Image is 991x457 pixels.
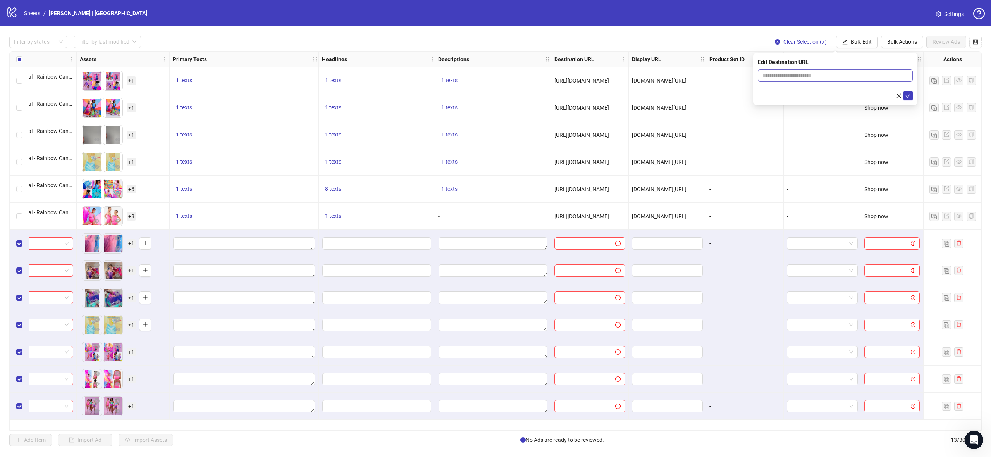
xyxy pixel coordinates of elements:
[127,131,136,139] span: + 1
[173,185,195,194] button: 1 texts
[438,55,469,64] strong: Descriptions
[628,57,633,62] span: holder
[944,213,949,219] span: export
[438,318,548,331] div: Edit values
[167,52,169,67] div: Resize Assets column
[441,104,458,110] span: 1 texts
[103,397,122,416] img: Asset 2
[82,234,102,253] img: Asset 1
[10,203,29,230] div: Select row 6
[82,288,102,307] div: Asset 1
[94,354,100,359] span: eye
[16,155,130,164] div: Request a feature
[554,105,609,111] span: [URL][DOMAIN_NAME]
[92,217,102,226] button: Preview
[325,213,341,219] span: 1 texts
[325,186,341,192] span: 8 texts
[139,264,151,277] button: Add
[322,291,432,304] div: Edit values
[438,76,461,85] button: 1 texts
[10,121,29,148] div: Select row 3
[103,179,122,199] img: Asset 2
[929,130,939,140] button: Duplicate
[139,319,151,331] button: Add
[926,36,966,48] button: Review Ads
[944,105,949,110] span: export
[550,57,556,62] span: holder
[92,271,102,280] button: Preview
[973,39,978,45] span: control
[94,235,100,241] span: close-circle
[113,407,122,416] button: Preview
[705,57,711,62] span: holder
[769,36,833,48] button: Clear Selection (7)
[8,104,147,145] div: Recent messageProfile image for LauraYou’ll get replies here and in your email: ✉️ [EMAIL_ADDRESS...
[113,135,122,145] button: Preview
[956,213,962,219] span: eye
[115,290,120,295] span: close-circle
[973,8,985,19] span: question-circle
[103,234,122,253] img: Asset 2
[441,186,458,192] span: 1 texts
[163,57,169,62] span: holder
[115,327,120,332] span: eye
[92,234,102,243] button: Delete
[92,190,102,199] button: Preview
[92,135,102,145] button: Preview
[113,244,122,253] button: Preview
[82,71,102,90] img: Asset 1
[173,318,315,331] div: Edit values
[103,288,122,307] img: Asset 2
[176,159,192,165] span: 1 texts
[944,159,949,164] span: export
[173,237,315,250] div: Edit values
[438,291,548,304] div: Edit values
[325,104,341,110] span: 1 texts
[622,57,628,62] span: holder
[103,369,122,389] img: Asset 2
[115,317,120,322] span: close-circle
[944,10,964,18] span: Settings
[115,191,120,197] span: eye
[34,130,80,138] div: [DOMAIN_NAME]
[82,98,102,117] img: Asset 1
[115,398,120,404] span: close-circle
[76,57,81,62] span: holder
[103,207,122,226] img: Asset 2
[969,36,982,48] button: Configure table settings
[113,234,122,243] button: Delete
[115,381,120,386] span: eye
[103,71,122,90] img: Asset 2
[944,132,949,137] span: export
[317,52,318,67] div: Resize Primary Texts column
[441,159,458,165] span: 1 texts
[16,111,139,119] div: Recent message
[94,398,100,404] span: close-circle
[143,240,148,246] span: plus
[632,105,686,111] span: [DOMAIN_NAME][URL]
[322,264,432,277] div: Edit values
[115,408,120,414] span: eye
[115,83,120,88] span: eye
[103,342,122,362] div: Asset 2
[554,55,594,64] strong: Destination URL
[10,176,29,203] div: Select row 5
[325,159,341,165] span: 1 texts
[322,400,432,413] div: Edit values
[709,55,745,64] strong: Product Set ID
[173,291,315,304] div: Edit values
[176,213,192,219] span: 1 texts
[173,55,207,64] strong: Primary Texts
[34,123,354,129] span: You’ll get replies here and in your email: ✉️ [EMAIL_ADDRESS][DOMAIN_NAME] The team will be back ...
[758,58,913,66] div: Edit Destination URL
[82,179,102,199] img: Asset 1
[82,125,102,145] img: Asset 1
[10,148,29,176] div: Select row 4
[16,170,130,178] div: Documentation
[94,327,100,332] span: eye
[15,81,139,95] p: How can we help?
[113,352,122,362] button: Preview
[956,78,962,83] span: eye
